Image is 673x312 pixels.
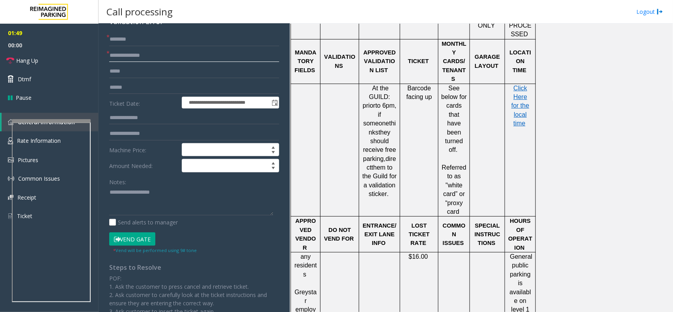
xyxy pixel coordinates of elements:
label: Notes: [109,175,126,186]
span: Increase value [268,159,279,166]
span: Referred to as "white card” or “proxy card [442,164,466,215]
span: Decrease value [268,166,279,172]
span: Barcode facing up [406,85,432,100]
span: ENTRANCE/EXIT LANE INFO [363,222,397,247]
img: 'icon' [8,157,14,163]
label: Amount Needed: [107,159,180,172]
span: SPECIAL INSTRUCTIONS [475,222,500,247]
span: them to the Guild for a validation sticker. [362,164,397,197]
span: MANDATORY FIELDS [295,49,316,73]
span: Toggle popup [270,97,279,108]
img: 'icon' [8,176,14,182]
span: DO NOT VEND FOR [324,227,354,242]
a: Logout [636,7,663,16]
span: Hang Up [16,56,38,65]
span: LOCATION TIME [510,49,531,73]
a: General Information [2,113,99,131]
span: General Information [18,118,75,126]
span: Dtmf [18,75,31,83]
img: 'icon' [8,213,13,220]
label: Send alerts to manager [109,218,178,226]
span: LOST TICKET RATE [409,222,430,247]
span: MONTHLY CARDS/TENANTS [442,41,466,82]
span: HOURS OF OPERATION [508,218,532,250]
h3: Call processing [103,2,177,21]
span: APPROVED VALIDATION LIST [364,49,396,73]
img: 'icon' [8,119,14,125]
span: VALIDATIONS [324,54,355,69]
label: Machine Price: [107,143,180,157]
span: APPROVED VENDOR [295,218,316,250]
h4: Steps to Resolve [109,264,279,271]
button: Vend Gate [109,232,155,246]
img: 'icon' [8,195,13,200]
span: COMMON ISSUES [443,222,466,247]
span: Increase value [268,144,279,150]
a: Click Here for the local time [511,85,529,127]
span: thinks [369,120,396,135]
span: Decrease value [268,150,279,156]
span: to 6pm, if someone [363,102,396,127]
img: logout [657,7,663,16]
span: At the GUILD [369,85,389,100]
span: any residents [295,253,317,278]
span: CC ONLY [478,13,495,28]
span: they should receive free parking, [363,129,396,162]
span: $16.00 [409,253,428,260]
span: TICKET [408,58,429,64]
span: Pause [16,93,32,102]
img: 'icon' [8,137,13,144]
span: GARAGE LAYOUT [475,54,500,69]
small: Vend will be performed using 9# tone [113,247,197,253]
span: direct [367,155,396,171]
label: Ticket Date: [107,97,180,108]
